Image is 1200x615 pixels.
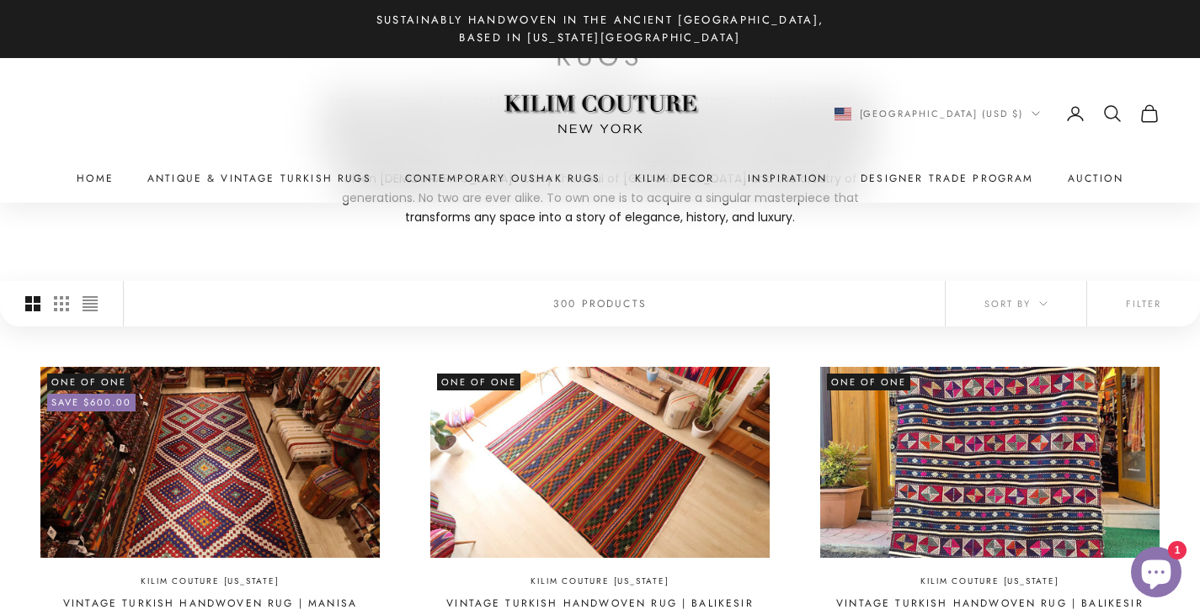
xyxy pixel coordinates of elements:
[635,170,715,187] summary: Kilim Decor
[835,103,1160,124] nav: Secondary navigation
[861,170,1034,187] a: Designer Trade Program
[25,281,40,326] button: Switch to larger product images
[147,170,371,187] a: Antique & Vintage Turkish Rugs
[47,394,136,411] on-sale-badge: Save $600.00
[835,106,1041,121] button: Change country or currency
[77,170,114,187] a: Home
[748,170,827,187] a: Inspiration
[54,281,69,326] button: Switch to smaller product images
[83,281,98,326] button: Switch to compact product images
[835,108,851,120] img: United States
[553,295,647,312] p: 300 products
[40,170,1160,187] nav: Primary navigation
[495,74,706,154] img: Logo of Kilim Couture New York
[1126,547,1187,602] inbox-online-store-chat: Shopify online store chat
[946,281,1086,326] button: Sort by
[827,374,910,390] span: One of One
[405,170,601,187] a: Contemporary Oushak Rugs
[920,575,1059,589] a: Kilim Couture [US_STATE]
[1068,170,1123,187] a: Auction
[47,374,131,390] span: One of One
[437,374,520,390] span: One of One
[365,11,836,47] p: Sustainably Handwoven in the Ancient [GEOGRAPHIC_DATA], Based in [US_STATE][GEOGRAPHIC_DATA]
[984,296,1048,311] span: Sort by
[1087,281,1200,326] button: Filter
[860,106,1024,121] span: [GEOGRAPHIC_DATA] (USD $)
[531,575,669,589] a: Kilim Couture [US_STATE]
[141,575,279,589] a: Kilim Couture [US_STATE]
